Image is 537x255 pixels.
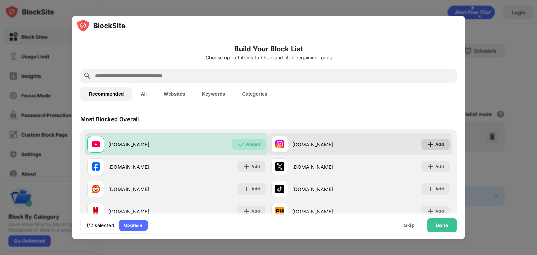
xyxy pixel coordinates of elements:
[92,185,100,193] img: favicons
[435,141,444,148] div: Add
[251,185,260,192] div: Add
[404,223,415,228] div: Skip
[108,141,177,148] div: [DOMAIN_NAME]
[275,185,284,193] img: favicons
[275,207,284,216] img: favicons
[80,55,457,60] div: Choose up to 1 items to block and start regaining focus
[155,87,193,101] button: Websites
[124,222,142,229] div: Upgrade
[292,185,360,193] div: [DOMAIN_NAME]
[436,223,448,228] div: Done
[92,207,100,216] img: favicons
[435,163,444,170] div: Add
[108,163,177,170] div: [DOMAIN_NAME]
[108,185,177,193] div: [DOMAIN_NAME]
[251,163,260,170] div: Add
[108,208,177,215] div: [DOMAIN_NAME]
[92,162,100,171] img: favicons
[246,141,260,148] div: Added
[251,208,260,215] div: Add
[292,141,360,148] div: [DOMAIN_NAME]
[234,87,275,101] button: Categories
[193,87,234,101] button: Keywords
[86,222,114,229] div: 1/2 selected
[76,19,126,32] img: logo-blocksite.svg
[292,163,360,170] div: [DOMAIN_NAME]
[83,72,92,80] img: search.svg
[292,208,360,215] div: [DOMAIN_NAME]
[435,208,444,215] div: Add
[435,185,444,192] div: Add
[275,162,284,171] img: favicons
[275,140,284,148] img: favicons
[92,140,100,148] img: favicons
[132,87,155,101] button: All
[80,116,139,123] div: Most Blocked Overall
[80,87,132,101] button: Recommended
[80,44,457,54] h6: Build Your Block List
